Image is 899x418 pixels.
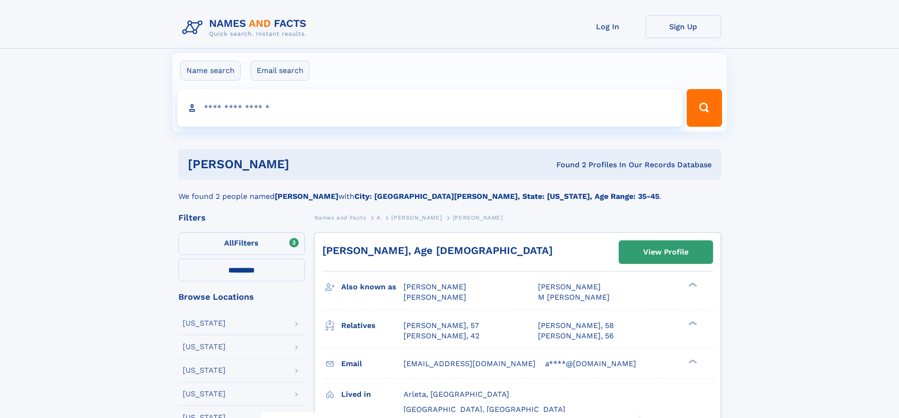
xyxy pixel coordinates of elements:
[643,241,689,263] div: View Profile
[314,212,366,223] a: Names and Facts
[619,241,713,263] a: View Profile
[377,214,381,221] span: A
[403,390,509,399] span: Arleta, [GEOGRAPHIC_DATA]
[322,245,553,256] a: [PERSON_NAME], Age [DEMOGRAPHIC_DATA]
[403,359,536,368] span: [EMAIL_ADDRESS][DOMAIN_NAME]
[646,15,721,38] a: Sign Up
[275,192,338,201] b: [PERSON_NAME]
[178,15,314,41] img: Logo Names and Facts
[570,15,646,38] a: Log In
[178,213,305,222] div: Filters
[180,61,241,81] label: Name search
[177,89,683,127] input: search input
[686,358,697,364] div: ❯
[453,214,503,221] span: [PERSON_NAME]
[403,293,466,302] span: [PERSON_NAME]
[188,158,423,170] h1: [PERSON_NAME]
[341,386,403,402] h3: Lived in
[178,180,721,202] div: We found 2 people named with .
[403,320,479,331] a: [PERSON_NAME], 57
[178,232,305,255] label: Filters
[183,367,226,374] div: [US_STATE]
[178,293,305,301] div: Browse Locations
[391,214,442,221] span: [PERSON_NAME]
[341,279,403,295] h3: Also known as
[377,212,381,223] a: A
[183,390,226,398] div: [US_STATE]
[403,282,466,291] span: [PERSON_NAME]
[251,61,310,81] label: Email search
[538,293,610,302] span: M [PERSON_NAME]
[354,192,659,201] b: City: [GEOGRAPHIC_DATA][PERSON_NAME], State: [US_STATE], Age Range: 35-45
[224,238,234,247] span: All
[538,320,614,331] a: [PERSON_NAME], 58
[183,343,226,351] div: [US_STATE]
[403,331,479,341] a: [PERSON_NAME], 42
[687,89,722,127] button: Search Button
[538,331,614,341] a: [PERSON_NAME], 56
[686,282,697,288] div: ❯
[538,282,601,291] span: [PERSON_NAME]
[341,318,403,334] h3: Relatives
[423,160,712,170] div: Found 2 Profiles In Our Records Database
[341,356,403,372] h3: Email
[403,405,565,414] span: [GEOGRAPHIC_DATA], [GEOGRAPHIC_DATA]
[183,320,226,327] div: [US_STATE]
[686,320,697,326] div: ❯
[391,212,442,223] a: [PERSON_NAME]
